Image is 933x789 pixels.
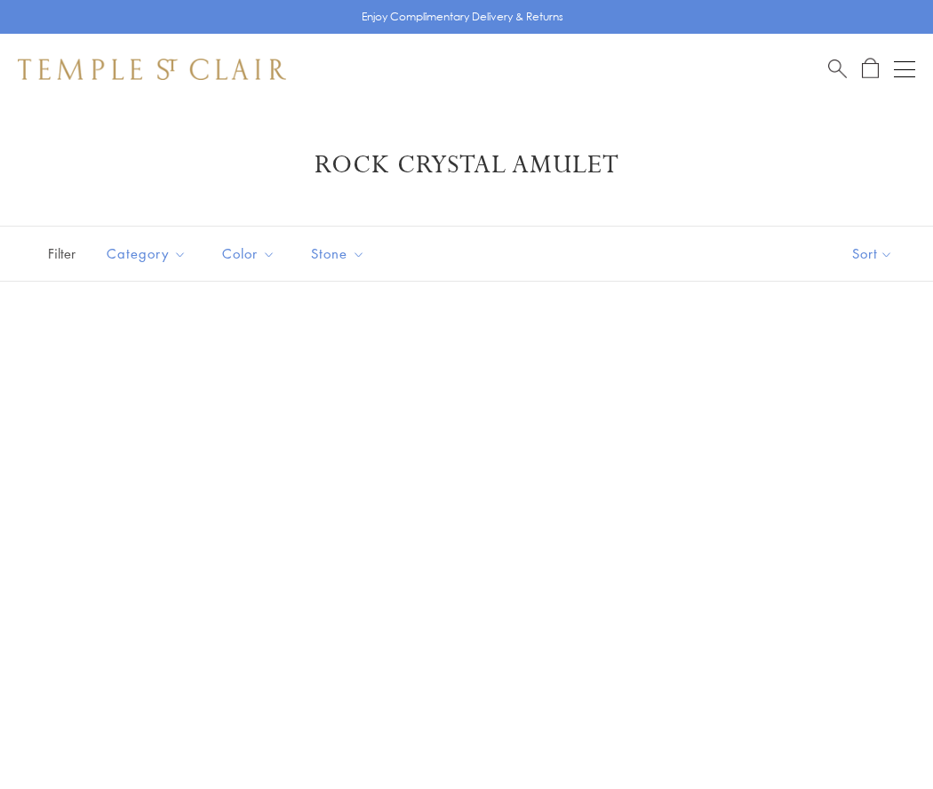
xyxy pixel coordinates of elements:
[93,234,200,274] button: Category
[302,243,379,265] span: Stone
[209,234,289,274] button: Color
[213,243,289,265] span: Color
[862,58,879,80] a: Open Shopping Bag
[98,243,200,265] span: Category
[362,8,563,26] p: Enjoy Complimentary Delivery & Returns
[298,234,379,274] button: Stone
[828,58,847,80] a: Search
[44,149,889,181] h1: Rock Crystal Amulet
[894,59,915,80] button: Open navigation
[812,227,933,281] button: Show sort by
[18,59,286,80] img: Temple St. Clair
